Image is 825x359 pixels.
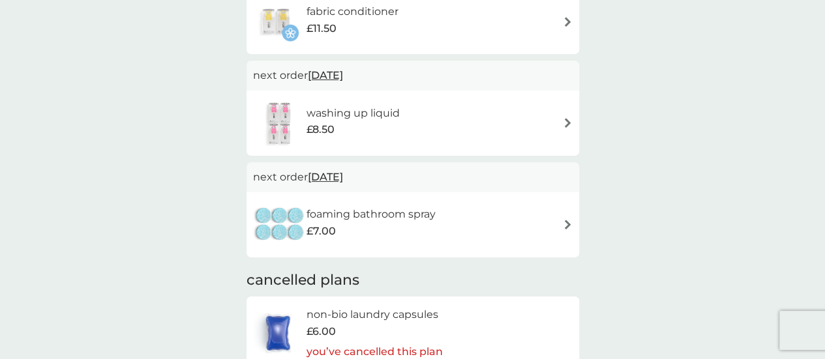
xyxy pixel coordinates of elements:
img: arrow right [563,17,573,27]
img: arrow right [563,220,573,229]
img: non-bio laundry capsules [253,310,303,356]
h6: fabric conditioner [306,3,398,20]
h6: non-bio laundry capsules [306,306,442,323]
h2: cancelled plans [247,270,579,291]
h6: washing up liquid [307,105,400,122]
span: [DATE] [308,164,343,190]
span: £8.50 [307,121,335,138]
span: [DATE] [308,63,343,88]
span: £6.00 [306,323,335,340]
h6: foaming bathroom spray [307,206,436,223]
img: foaming bathroom spray [253,202,307,248]
img: washing up liquid [253,100,307,146]
span: £7.00 [307,223,336,240]
p: next order [253,67,573,84]
span: £11.50 [306,20,336,37]
p: next order [253,169,573,186]
img: arrow right [563,118,573,128]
